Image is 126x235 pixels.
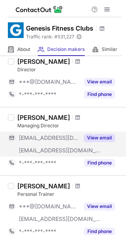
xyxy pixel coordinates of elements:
div: Personal Trainer [17,191,121,198]
button: Reveal Button [84,134,115,142]
button: Reveal Button [84,202,115,210]
div: Director [17,66,121,73]
span: [EMAIL_ADDRESS][DOMAIN_NAME] [19,147,101,154]
span: [EMAIL_ADDRESS][DOMAIN_NAME] [19,215,101,222]
span: [EMAIL_ADDRESS][DOMAIN_NAME] [19,134,79,141]
button: Reveal Button [84,90,115,98]
div: [PERSON_NAME] [17,58,70,65]
div: Managing Director [17,122,121,129]
span: ***@[DOMAIN_NAME] [19,78,79,85]
img: ContactOut v5.3.10 [16,5,63,14]
img: 3a59001a4613294c38394ffc576b3206 [8,22,24,38]
button: Reveal Button [84,159,115,167]
span: Decision makers [47,46,85,52]
div: [PERSON_NAME] [17,114,70,121]
span: ***@[DOMAIN_NAME] [19,203,79,210]
span: Similar [102,46,117,52]
h1: Genesis Fitness Clubs [26,23,93,33]
div: [PERSON_NAME] [17,182,70,190]
button: Reveal Button [84,78,115,86]
span: About [17,46,30,52]
span: Traffic rank: # 531,227 [26,34,74,40]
